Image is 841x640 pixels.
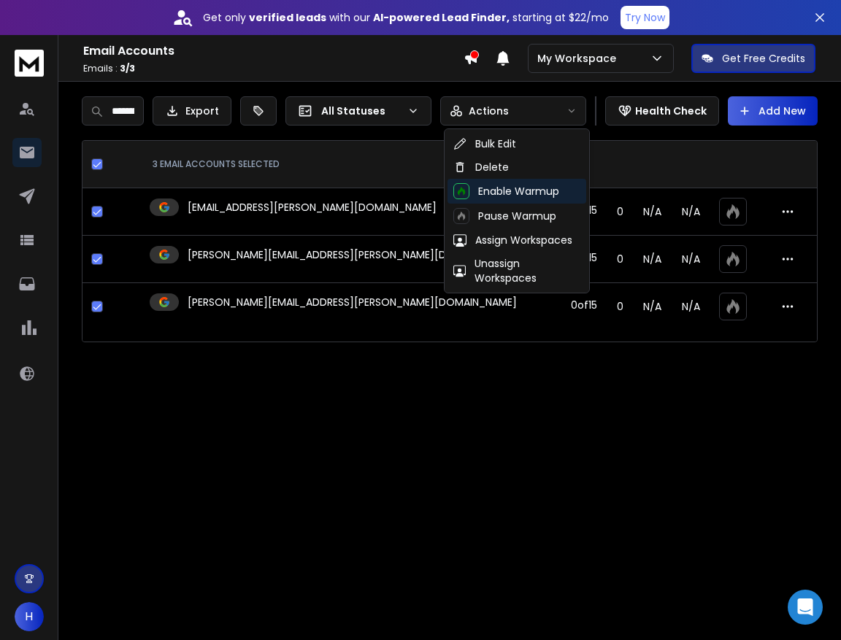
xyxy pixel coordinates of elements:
div: Assign Workspaces [453,233,572,247]
p: [EMAIL_ADDRESS][PERSON_NAME][DOMAIN_NAME] [188,200,437,215]
p: 0 [616,204,624,219]
p: Try Now [625,10,665,25]
h1: Email Accounts [83,42,464,60]
p: 0 [616,252,624,266]
td: N/A [634,188,672,236]
img: logo [15,50,44,77]
div: Unassign Workspaces [453,256,580,285]
button: H [15,602,44,631]
p: N/A [680,299,702,314]
span: 3 / 3 [120,62,135,74]
p: All Statuses [321,104,402,118]
p: N/A [680,204,702,219]
div: Delete [453,160,509,174]
button: Add New [728,96,818,126]
p: [PERSON_NAME][EMAIL_ADDRESS][PERSON_NAME][DOMAIN_NAME] [188,295,517,309]
p: Get Free Credits [722,51,805,66]
div: Bulk Edit [453,136,516,151]
button: Try Now [621,6,669,29]
button: Health Check [605,96,719,126]
p: N/A [680,252,702,266]
strong: AI-powered Lead Finder, [373,10,510,25]
div: Pause Warmup [453,208,556,224]
td: N/A [634,236,672,283]
p: Emails : [83,63,464,74]
p: My Workspace [537,51,622,66]
div: 0 of 15 [571,298,597,312]
p: Get only with our starting at $22/mo [203,10,609,25]
div: Enable Warmup [453,183,559,199]
button: Export [153,96,231,126]
p: Actions [469,104,509,118]
p: 0 [616,299,624,314]
p: [PERSON_NAME][EMAIL_ADDRESS][PERSON_NAME][DOMAIN_NAME] [188,247,517,262]
div: Open Intercom Messenger [788,590,823,625]
div: 3 EMAIL ACCOUNTS SELECTED [153,158,549,170]
button: Get Free Credits [691,44,815,73]
td: N/A [634,283,672,331]
p: Health Check [635,104,707,118]
strong: verified leads [249,10,326,25]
